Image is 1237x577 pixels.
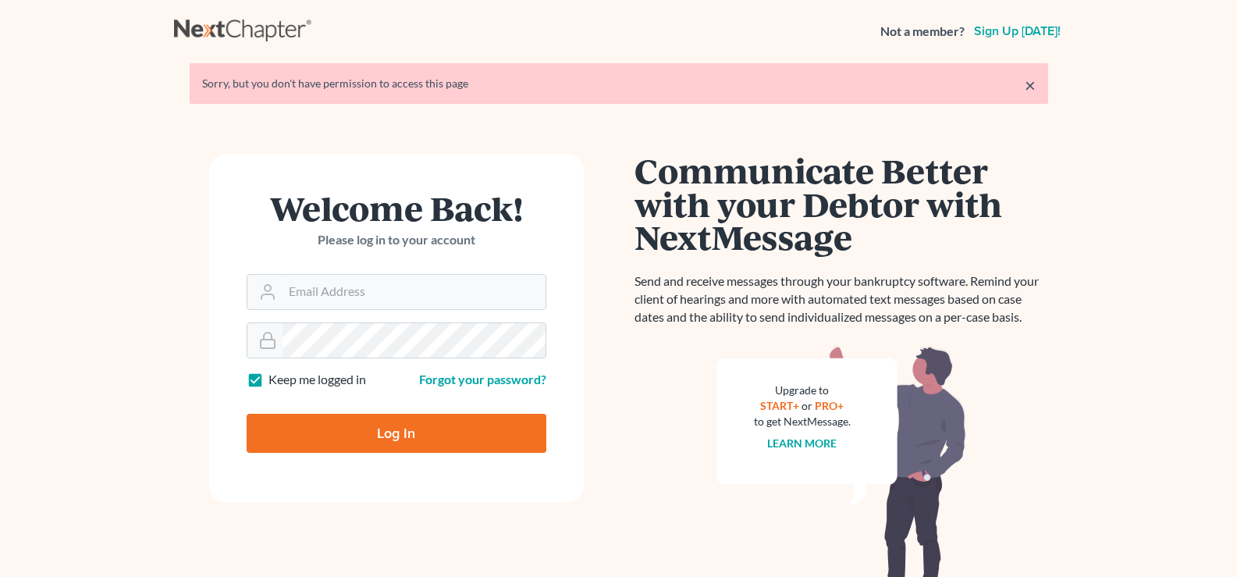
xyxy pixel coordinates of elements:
div: Sorry, but you don't have permission to access this page [202,76,1036,91]
span: or [802,399,812,412]
a: PRO+ [815,399,844,412]
strong: Not a member? [880,23,965,41]
p: Please log in to your account [247,231,546,249]
div: Upgrade to [754,383,851,398]
input: Email Address [283,275,546,309]
a: Learn more [767,436,837,450]
p: Send and receive messages through your bankruptcy software. Remind your client of hearings and mo... [634,272,1048,326]
input: Log In [247,414,546,453]
h1: Communicate Better with your Debtor with NextMessage [634,154,1048,254]
a: START+ [760,399,799,412]
label: Keep me logged in [268,371,366,389]
div: to get NextMessage. [754,414,851,429]
a: Sign up [DATE]! [971,25,1064,37]
a: Forgot your password? [419,372,546,386]
a: × [1025,76,1036,94]
h1: Welcome Back! [247,191,546,225]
